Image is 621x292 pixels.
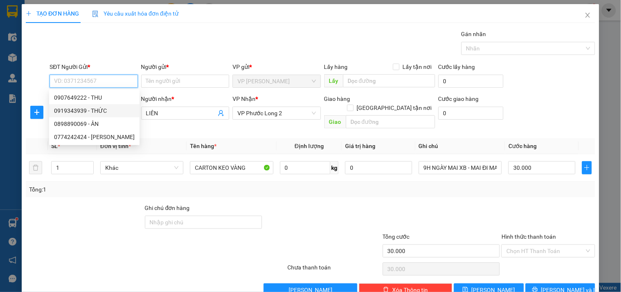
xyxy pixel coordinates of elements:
div: Tổng: 1 [29,185,240,194]
span: kg [330,161,339,174]
span: Cước hàng [508,143,537,149]
span: Tổng cước [383,233,410,240]
div: 0774242424 - ANH KHÁNH [49,130,140,144]
span: plus [26,11,32,16]
span: VP Lê Hồng Phong [237,75,316,87]
span: VP Phước Long 2 [237,107,316,119]
div: VP Bom Bo [78,7,134,27]
label: Ghi chú đơn hàng [145,205,190,211]
input: Cước giao hàng [438,107,504,120]
span: Gửi: [7,8,20,16]
span: plus [31,109,43,116]
div: 0774242424 - [PERSON_NAME] [54,132,135,141]
div: VP [PERSON_NAME] [7,7,72,27]
div: Người gửi [141,62,229,71]
div: 0919343939 - THỨC [54,106,135,115]
input: Dọc đường [343,74,435,87]
input: Cước lấy hàng [438,75,504,88]
span: close [585,12,591,18]
div: 30.000 [77,53,135,64]
span: Giao [324,115,346,128]
div: VP gửi [233,62,321,71]
span: plus [583,164,592,171]
input: 0 [345,161,412,174]
span: CC : [77,55,88,64]
div: 0898890069 - ÂN [49,117,140,130]
span: Yêu cầu xuất hóa đơn điện tử [92,10,178,17]
th: Ghi chú [416,138,505,154]
div: A GIANG [7,27,72,36]
span: TẠO ĐƠN HÀNG [26,10,79,17]
span: Đơn vị tính [100,143,131,149]
button: plus [582,161,592,174]
input: Dọc đường [346,115,435,128]
span: Định lượng [295,143,324,149]
span: [GEOGRAPHIC_DATA] tận nơi [354,103,435,112]
span: Tên hàng [190,143,217,149]
label: Hình thức thanh toán [501,233,556,240]
div: 0907649222 - THU [49,91,140,104]
span: Giá trị hàng [345,143,375,149]
span: SL [51,143,58,149]
span: Khác [105,162,178,174]
div: Chưa thanh toán [287,263,382,277]
label: Cước giao hàng [438,96,479,102]
label: Gán nhãn [461,31,486,37]
div: A TÚ [78,27,134,36]
span: Lấy hàng [324,64,348,70]
span: Lấy [324,74,343,87]
img: icon [92,11,99,17]
div: Người nhận [141,94,229,103]
span: user-add [218,110,224,116]
span: Giao hàng [324,96,350,102]
span: VP Nhận [233,96,255,102]
span: Lấy tận nơi [400,62,435,71]
label: Cước lấy hàng [438,64,475,70]
div: 0907649222 - THU [54,93,135,102]
input: Ghi Chú [419,161,502,174]
input: VD: Bàn, Ghế [190,161,273,174]
button: plus [30,106,43,119]
button: Close [576,4,599,27]
button: delete [29,161,42,174]
div: 0919343939 - THỨC [49,104,140,117]
div: 0898890069 - ÂN [54,119,135,128]
span: Nhận: [78,8,98,16]
div: SĐT Người Gửi [50,62,138,71]
input: Ghi chú đơn hàng [145,216,262,229]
